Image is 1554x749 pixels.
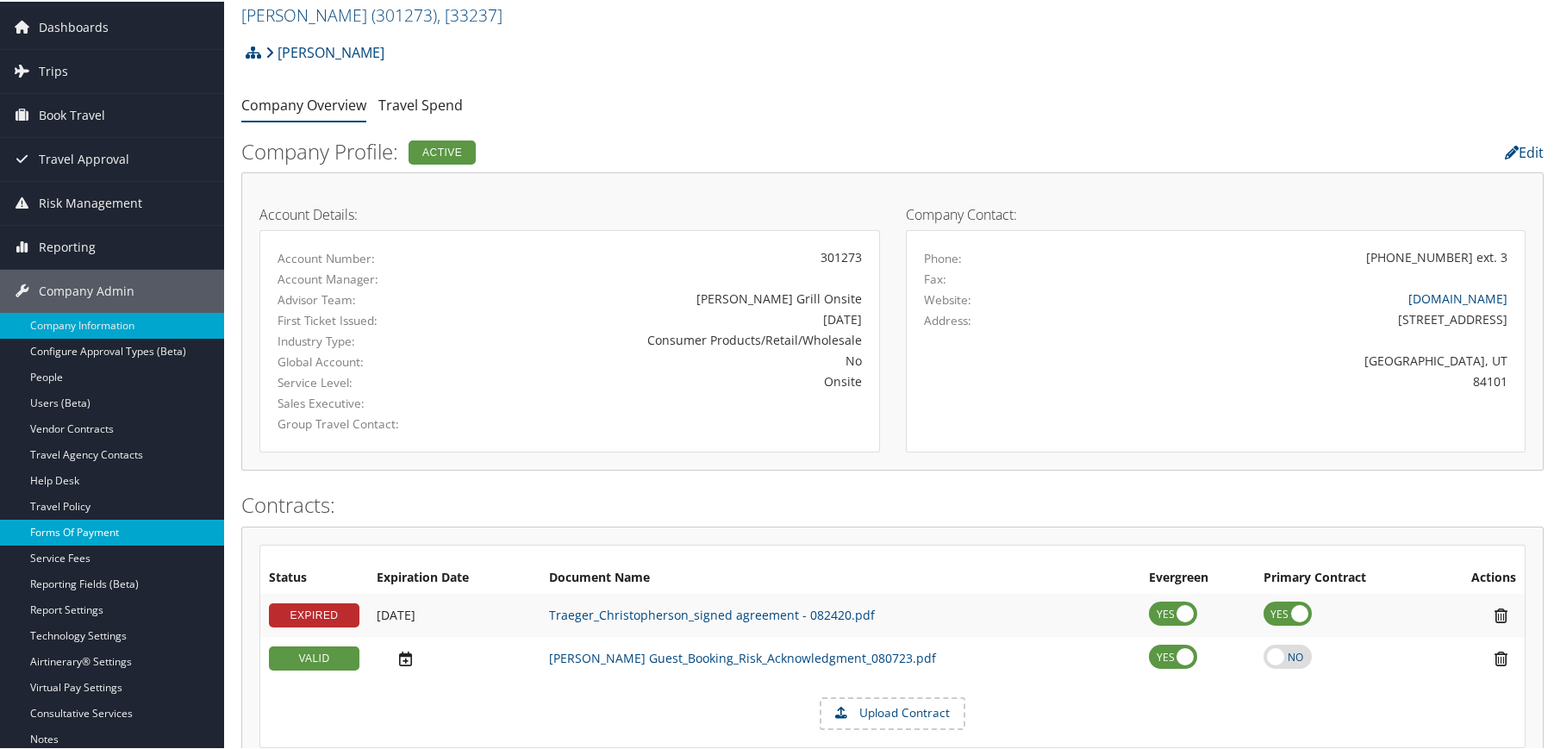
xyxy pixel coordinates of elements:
th: Expiration Date [368,561,540,592]
a: Edit [1505,141,1544,160]
h4: Account Details: [259,206,880,220]
th: Primary Contract [1255,561,1432,592]
div: 84101 [1076,371,1507,389]
label: Advisor Team: [278,290,455,307]
div: [PERSON_NAME] Grill Onsite [481,288,862,306]
span: Dashboards [39,4,109,47]
span: Book Travel [39,92,105,135]
span: Company Admin [39,268,134,311]
label: Global Account: [278,352,455,369]
span: ( 301273 ) [371,2,437,25]
a: [PERSON_NAME] [265,34,384,68]
div: Add/Edit Date [377,606,532,621]
div: 301273 [481,247,862,265]
label: Account Number: [278,248,455,265]
label: Fax: [924,269,946,286]
span: [DATE] [377,605,415,621]
a: [PERSON_NAME] Guest_Booking_Risk_Acknowledgment_080723.pdf [549,648,936,665]
div: [PHONE_NUMBER] ext. 3 [1366,247,1507,265]
span: , [ 33237 ] [437,2,502,25]
label: Phone: [924,248,962,265]
div: No [481,350,862,368]
h2: Company Profile: [241,135,1101,165]
h4: Company Contact: [906,206,1526,220]
div: Active [409,139,476,163]
div: [DATE] [481,309,862,327]
div: [STREET_ADDRESS] [1076,309,1507,327]
div: Consumer Products/Retail/Wholesale [481,329,862,347]
a: Company Overview [241,94,366,113]
a: [DOMAIN_NAME] [1408,289,1507,305]
span: Risk Management [39,180,142,223]
label: Sales Executive: [278,393,455,410]
label: Group Travel Contact: [278,414,455,431]
th: Document Name [540,561,1140,592]
h2: Contracts: [241,489,1544,518]
label: Upload Contract [821,697,964,727]
label: Website: [924,290,971,307]
div: Onsite [481,371,862,389]
div: VALID [269,645,359,669]
i: Remove Contract [1486,648,1516,666]
label: Service Level: [278,372,455,390]
div: [GEOGRAPHIC_DATA], UT [1076,350,1507,368]
label: Industry Type: [278,331,455,348]
th: Evergreen [1140,561,1254,592]
span: Trips [39,48,68,91]
label: Account Manager: [278,269,455,286]
i: Remove Contract [1486,605,1516,623]
th: Actions [1432,561,1525,592]
span: Travel Approval [39,136,129,179]
a: Traeger_Christopherson_signed agreement - 082420.pdf [549,605,875,621]
a: Travel Spend [378,94,463,113]
th: Status [260,561,368,592]
label: First Ticket Issued: [278,310,455,328]
label: Address: [924,310,971,328]
span: Reporting [39,224,96,267]
div: EXPIRED [269,602,359,626]
div: Add/Edit Date [377,648,532,666]
a: [PERSON_NAME] [241,2,502,25]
